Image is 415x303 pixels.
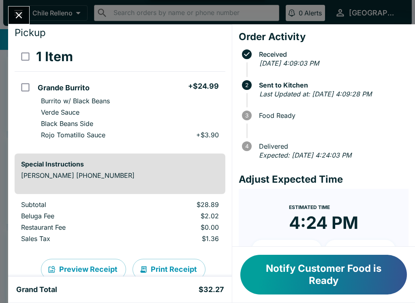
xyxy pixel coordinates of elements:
p: $1.36 [139,235,218,243]
em: Expected: [DATE] 4:24:03 PM [259,151,351,159]
h5: Grand Total [16,285,57,294]
text: 3 [245,112,248,119]
h5: + $24.99 [188,81,219,91]
em: Last Updated at: [DATE] 4:09:28 PM [259,90,372,98]
span: Received [255,51,409,58]
p: [PERSON_NAME] [PHONE_NUMBER] [21,171,219,179]
button: Notify Customer Food is Ready [240,255,407,294]
p: $0.00 [139,223,218,231]
h5: Grande Burrito [38,83,90,93]
p: Black Beans Side [41,119,93,128]
h4: Adjust Expected Time [239,173,409,186]
p: Beluga Fee [21,212,126,220]
span: Pickup [15,27,46,38]
p: + $3.90 [196,131,219,139]
button: Preview Receipt [41,259,126,280]
button: Print Receipt [133,259,205,280]
table: orders table [15,201,225,246]
h5: $32.27 [199,285,224,294]
span: Sent to Kitchen [255,81,409,89]
p: Burrito w/ Black Beans [41,97,110,105]
p: $28.89 [139,201,218,209]
p: $2.02 [139,212,218,220]
text: 4 [245,143,248,149]
button: + 20 [325,240,396,260]
em: [DATE] 4:09:03 PM [259,59,319,67]
span: Delivered [255,143,409,150]
p: Sales Tax [21,235,126,243]
table: orders table [15,42,225,147]
text: 2 [245,82,248,88]
button: Close [9,6,29,24]
p: Restaurant Fee [21,223,126,231]
p: Subtotal [21,201,126,209]
button: + 10 [252,240,322,260]
h3: 1 Item [36,49,73,65]
span: Estimated Time [289,204,330,210]
h6: Special Instructions [21,160,219,168]
p: Rojo Tomatillo Sauce [41,131,105,139]
h4: Order Activity [239,31,409,43]
span: Food Ready [255,112,409,119]
p: Verde Sauce [41,108,79,116]
time: 4:24 PM [289,212,358,233]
